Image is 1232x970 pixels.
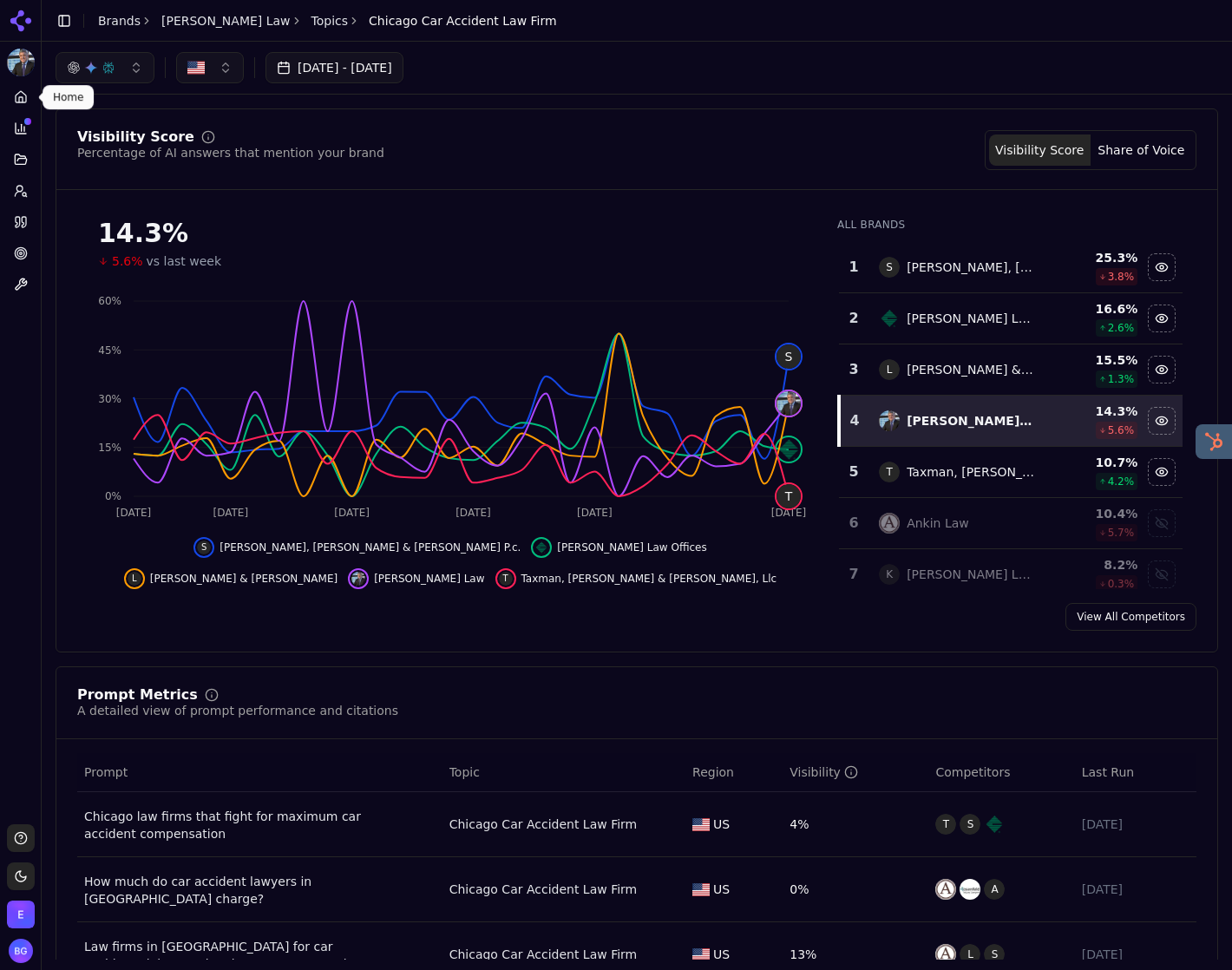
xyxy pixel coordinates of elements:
[1050,454,1137,471] div: 10.7 %
[879,359,900,380] span: L
[839,498,1183,549] tr: 6ankin lawAnkin Law10.4%5.7%Show ankin law data
[907,310,1036,327] div: [PERSON_NAME] Law Offices
[1108,577,1135,591] span: 0.3 %
[839,344,1183,396] tr: 3L[PERSON_NAME] & [PERSON_NAME]15.5%1.3%Hide levin & perconti data
[112,252,143,270] span: 5.6%
[197,541,211,554] span: S
[1082,816,1189,833] div: [DATE]
[984,944,1005,965] span: S
[879,513,900,534] img: ankin law
[837,218,1183,232] div: All Brands
[935,814,956,835] span: T
[1148,458,1176,486] button: Hide taxman, pollock, murray & bekkerman, llc data
[846,462,862,482] div: 5
[879,308,900,329] img: clifford law offices
[495,568,777,589] button: Hide taxman, pollock, murray & bekkerman, llc data
[187,59,205,76] img: US
[1148,356,1176,383] button: Hide levin & perconti data
[907,514,969,532] div: Ankin Law
[839,242,1183,293] tr: 1S[PERSON_NAME], [PERSON_NAME] & [PERSON_NAME] P.c.25.3%3.8%Hide salvi, schostok & pritchard p.c....
[907,259,1036,276] div: [PERSON_NAME], [PERSON_NAME] & [PERSON_NAME] P.c.
[1108,321,1135,335] span: 2.6 %
[84,808,362,842] a: Chicago law firms that fight for maximum car accident compensation
[790,816,921,833] div: 4%
[265,52,403,83] button: [DATE] - [DATE]
[449,946,638,963] a: Chicago Car Accident Law Firm
[1082,764,1134,781] span: Last Run
[846,513,862,534] div: 6
[989,134,1091,166] button: Visibility Score
[879,462,900,482] span: T
[692,948,710,961] img: US flag
[935,879,956,900] img: ankin law
[1075,753,1196,792] th: Last Run
[692,818,710,831] img: US flag
[442,753,685,792] th: Topic
[839,396,1183,447] tr: 4malman law[PERSON_NAME] Law14.3%5.6%Hide malman law data
[348,568,484,589] button: Hide malman law data
[783,753,928,792] th: brandMentionRate
[193,537,521,558] button: Hide salvi, schostok & pritchard p.c. data
[7,901,35,928] img: Elite Legal Marketing
[1108,372,1135,386] span: 1.3 %
[369,12,557,29] span: Chicago Car Accident Law Firm
[846,257,862,278] div: 1
[43,85,94,109] div: Home
[449,881,638,898] a: Chicago Car Accident Law Firm
[9,939,33,963] button: Open user button
[984,814,1005,835] img: clifford law offices
[98,442,121,454] tspan: 15%
[77,130,194,144] div: Visibility Score
[98,295,121,307] tspan: 60%
[879,257,900,278] span: S
[449,816,638,833] div: Chicago Car Accident Law Firm
[455,507,491,519] tspan: [DATE]
[9,939,33,963] img: Brian Gomez
[790,764,858,781] div: Visibility
[1148,253,1176,281] button: Hide salvi, schostok & pritchard p.c. data
[98,218,803,249] div: 14.3 %
[1091,134,1192,166] button: Share of Voice
[220,541,521,554] span: [PERSON_NAME], [PERSON_NAME] & [PERSON_NAME] P.c.
[213,507,249,519] tspan: [DATE]
[846,308,862,329] div: 2
[98,344,121,357] tspan: 45%
[98,393,121,405] tspan: 30%
[777,437,801,462] img: clifford law offices
[879,410,900,431] img: malman law
[1108,526,1135,540] span: 5.7 %
[334,507,370,519] tspan: [DATE]
[7,49,35,76] button: Current brand: Malman Law
[77,702,398,719] div: A detailed view of prompt performance and citations
[1108,270,1135,284] span: 3.8 %
[685,753,783,792] th: Region
[1148,407,1176,435] button: Hide malman law data
[374,572,484,586] span: [PERSON_NAME] Law
[534,541,548,554] img: clifford law offices
[713,816,730,833] span: US
[351,572,365,586] img: malman law
[147,252,222,270] span: vs last week
[848,410,862,431] div: 4
[84,764,128,781] span: Prompt
[98,14,141,28] a: Brands
[7,901,35,928] button: Open organization switcher
[846,564,862,585] div: 7
[907,463,1036,481] div: Taxman, [PERSON_NAME] & [PERSON_NAME], Llc
[311,12,349,29] a: Topics
[1050,351,1137,369] div: 15.5 %
[984,879,1005,900] span: A
[692,883,710,896] img: US flag
[839,447,1183,498] tr: 5TTaxman, [PERSON_NAME] & [PERSON_NAME], Llc10.7%4.2%Hide taxman, pollock, murray & bekkerman, ll...
[1082,946,1189,963] div: [DATE]
[907,412,1036,429] div: [PERSON_NAME] Law
[1148,560,1176,588] button: Show kreisman law offices data
[84,873,362,908] div: How much do car accident lawyers in [GEOGRAPHIC_DATA] charge?
[1108,423,1135,437] span: 5.6 %
[557,541,706,554] span: [PERSON_NAME] Law Offices
[928,753,1074,792] th: Competitors
[77,753,442,792] th: Prompt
